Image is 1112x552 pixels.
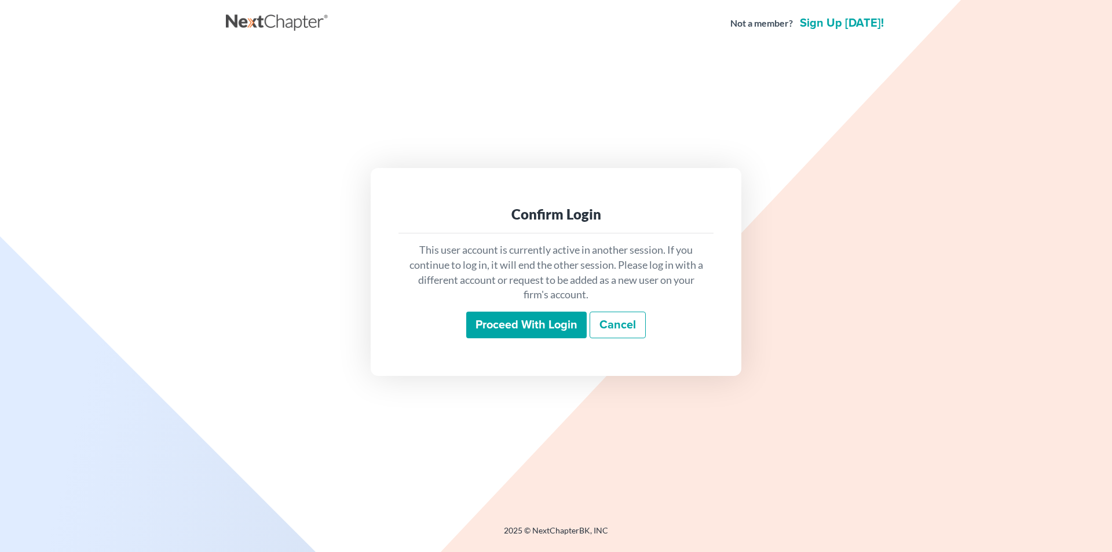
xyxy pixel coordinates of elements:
div: 2025 © NextChapterBK, INC [226,525,886,546]
div: Confirm Login [408,205,704,224]
strong: Not a member? [730,17,793,30]
a: Cancel [590,312,646,338]
input: Proceed with login [466,312,587,338]
a: Sign up [DATE]! [798,17,886,29]
p: This user account is currently active in another session. If you continue to log in, it will end ... [408,243,704,302]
